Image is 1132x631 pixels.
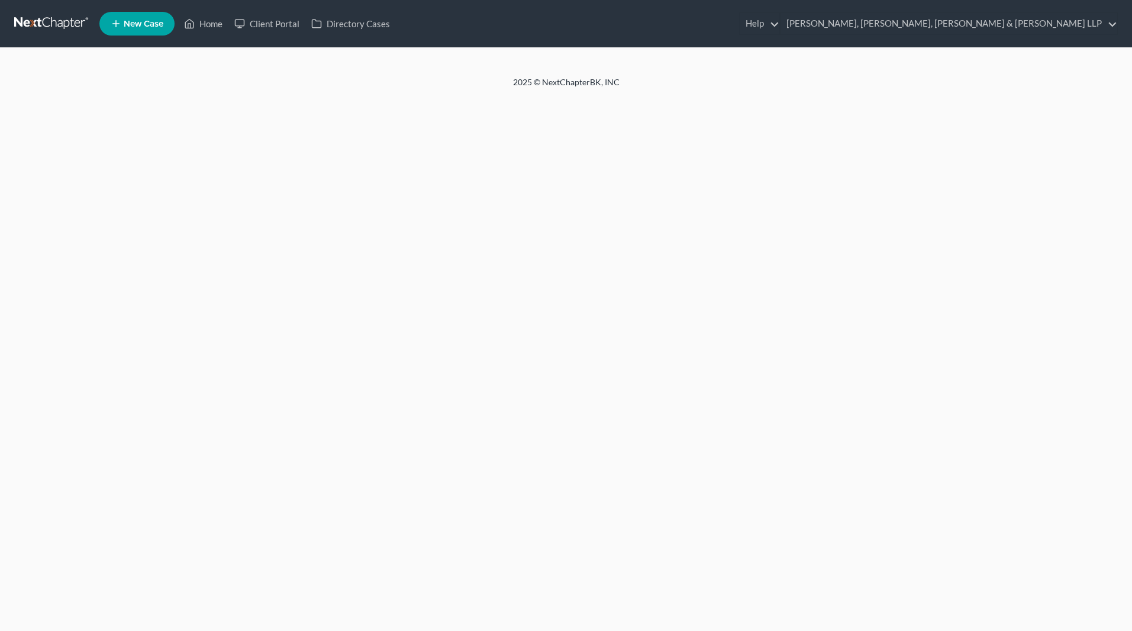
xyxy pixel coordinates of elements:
a: Home [178,13,228,34]
a: [PERSON_NAME], [PERSON_NAME], [PERSON_NAME] & [PERSON_NAME] LLP [781,13,1117,34]
a: Client Portal [228,13,305,34]
a: Directory Cases [305,13,396,34]
new-legal-case-button: New Case [99,12,175,36]
div: 2025 © NextChapterBK, INC [229,76,904,98]
a: Help [740,13,779,34]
